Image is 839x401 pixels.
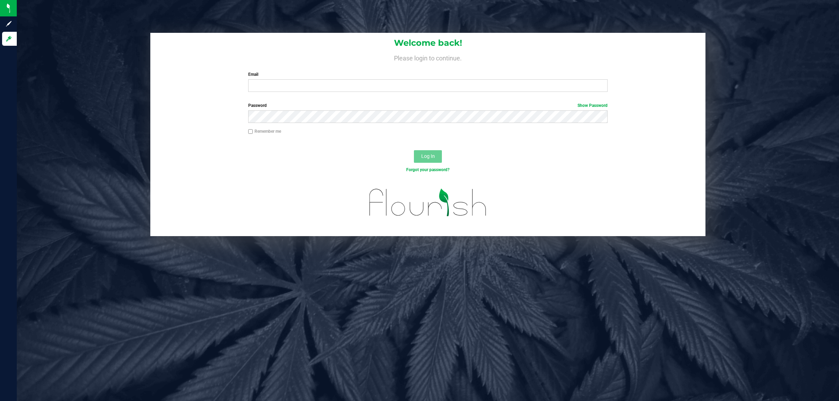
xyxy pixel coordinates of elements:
img: flourish_logo.svg [359,180,497,225]
inline-svg: Log in [5,35,12,42]
label: Email [248,71,608,78]
input: Remember me [248,129,253,134]
span: Password [248,103,267,108]
h4: Please login to continue. [150,53,705,61]
button: Log In [414,150,442,163]
a: Forgot your password? [406,167,450,172]
h1: Welcome back! [150,38,705,48]
span: Log In [421,153,435,159]
inline-svg: Sign up [5,20,12,27]
a: Show Password [578,103,608,108]
label: Remember me [248,128,281,134]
